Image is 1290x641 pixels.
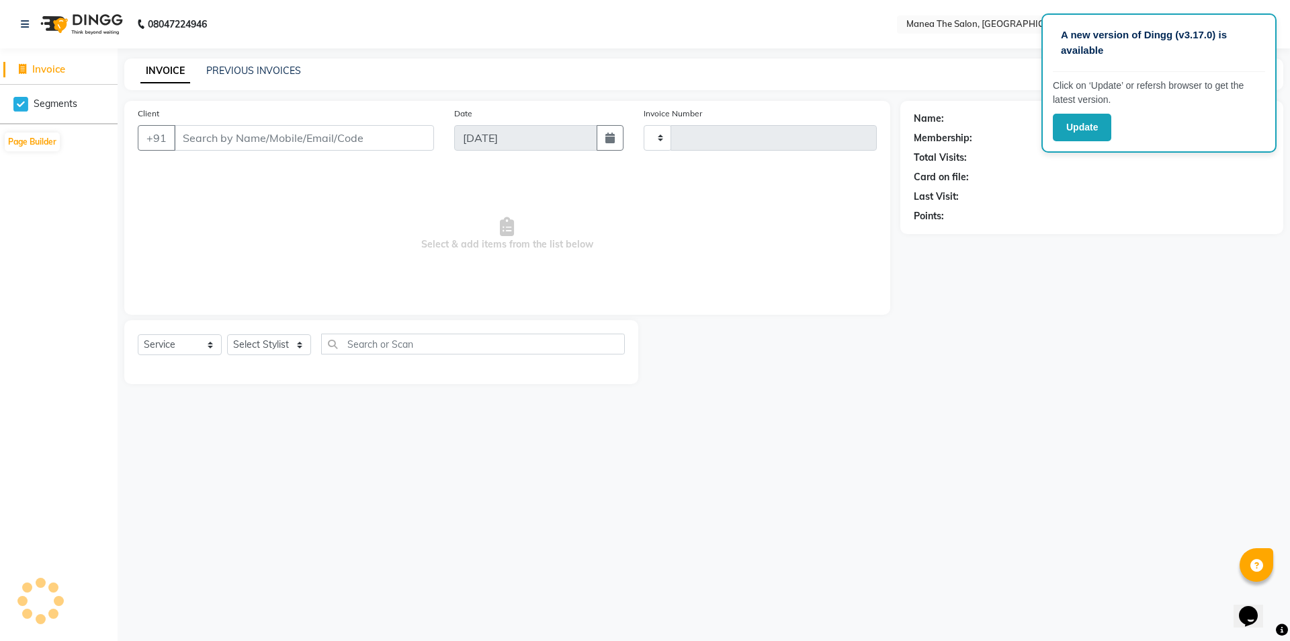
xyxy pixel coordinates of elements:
[138,108,159,120] label: Client
[1061,28,1257,58] p: A new version of Dingg (v3.17.0) is available
[138,167,877,301] span: Select & add items from the list below
[140,59,190,83] a: INVOICE
[914,190,959,204] div: Last Visit:
[3,62,114,77] a: Invoice
[914,112,944,126] div: Name:
[138,125,175,151] button: +91
[34,97,77,111] span: Segments
[5,133,60,151] button: Page Builder
[174,125,434,151] input: Search by Name/Mobile/Email/Code
[644,108,702,120] label: Invoice Number
[454,108,472,120] label: Date
[32,63,65,75] span: Invoice
[914,151,967,165] div: Total Visits:
[34,5,126,43] img: logo
[148,5,207,43] b: 08047224946
[1234,587,1277,628] iframe: chat widget
[1053,114,1111,141] button: Update
[914,131,972,145] div: Membership:
[206,65,301,77] a: PREVIOUS INVOICES
[321,334,625,354] input: Search or Scan
[1053,79,1265,107] p: Click on ‘Update’ or refersh browser to get the latest version.
[914,170,969,184] div: Card on file:
[914,209,944,223] div: Points:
